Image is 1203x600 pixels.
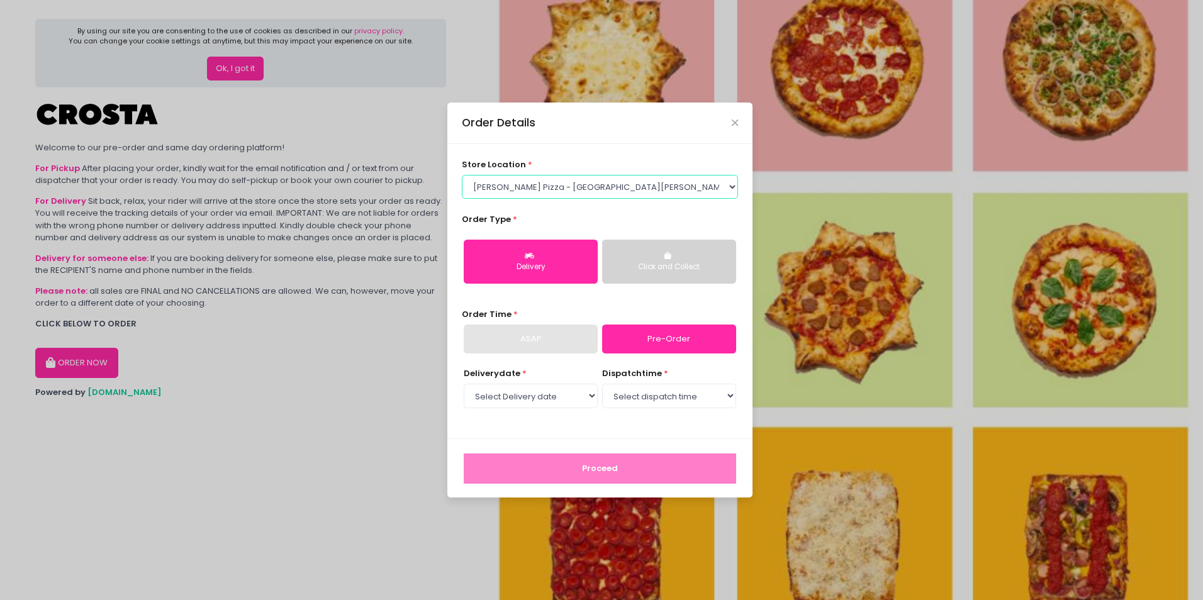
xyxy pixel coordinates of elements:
button: Delivery [464,240,598,284]
div: Click and Collect [611,262,727,273]
span: store location [462,158,526,170]
button: Close [732,119,738,126]
a: Pre-Order [602,325,736,353]
span: Delivery date [464,367,520,379]
span: Order Type [462,213,511,225]
span: dispatch time [602,367,662,379]
button: Proceed [464,453,736,484]
div: Delivery [473,262,589,273]
button: Click and Collect [602,240,736,284]
span: Order Time [462,308,512,320]
div: Order Details [462,114,535,131]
